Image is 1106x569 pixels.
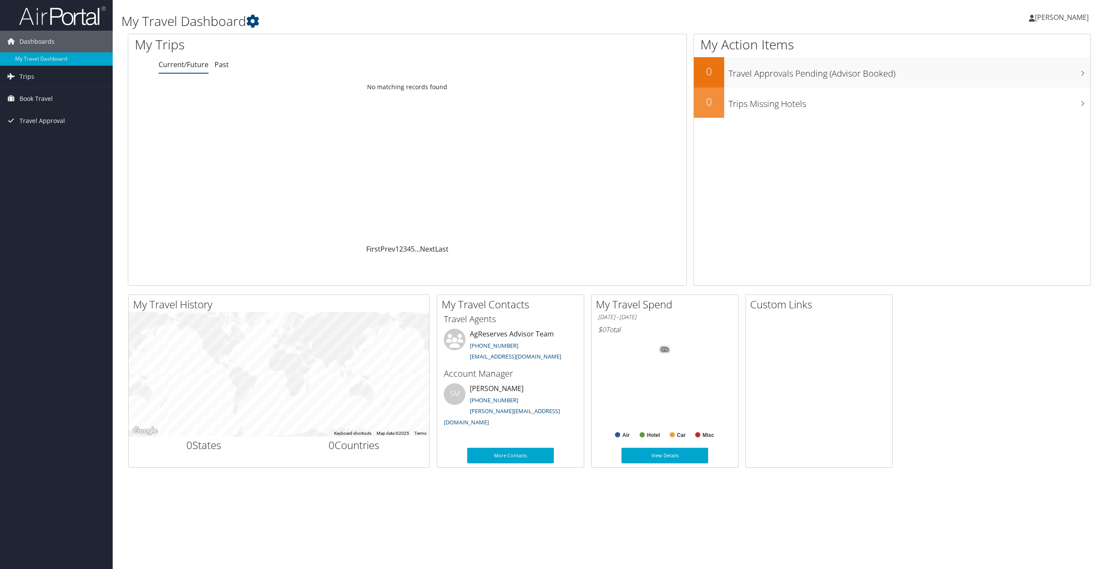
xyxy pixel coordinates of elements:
[470,352,561,360] a: [EMAIL_ADDRESS][DOMAIN_NAME]
[135,36,447,54] h1: My Trips
[159,60,208,69] a: Current/Future
[439,329,582,364] li: AgReserves Advisor Team
[598,313,732,321] h6: [DATE] - [DATE]
[598,325,606,334] span: $0
[622,432,630,438] text: Air
[20,110,65,132] span: Travel Approval
[598,325,732,334] h6: Total
[329,438,335,452] span: 0
[1029,4,1097,30] a: [PERSON_NAME]
[444,383,465,405] div: SM
[128,79,686,95] td: No matching records found
[703,432,714,438] text: Misc
[694,57,1090,87] a: 0Travel Approvals Pending (Advisor Booked)
[20,88,53,110] span: Book Travel
[414,431,426,436] a: Terms (opens in new tab)
[444,407,560,426] a: [PERSON_NAME][EMAIL_ADDRESS][DOMAIN_NAME]
[470,396,518,404] a: [PHONE_NUMBER]
[470,342,518,349] a: [PHONE_NUMBER]
[19,6,106,26] img: airportal-logo.png
[131,425,159,436] img: Google
[131,425,159,436] a: Open this area in Google Maps (opens a new window)
[694,94,724,109] h2: 0
[677,432,686,438] text: Car
[444,313,577,325] h3: Travel Agents
[596,297,738,312] h2: My Travel Spend
[135,438,273,453] h2: States
[694,64,724,79] h2: 0
[420,244,435,254] a: Next
[729,94,1090,110] h3: Trips Missing Hotels
[439,383,582,430] li: [PERSON_NAME]
[621,448,708,463] a: View Details
[186,438,192,452] span: 0
[647,432,660,438] text: Hotel
[366,244,381,254] a: First
[729,63,1090,80] h3: Travel Approvals Pending (Advisor Booked)
[1035,13,1089,22] span: [PERSON_NAME]
[381,244,395,254] a: Prev
[415,244,420,254] span: …
[661,347,668,352] tspan: 0%
[215,60,229,69] a: Past
[442,297,584,312] h2: My Travel Contacts
[395,244,399,254] a: 1
[694,87,1090,118] a: 0Trips Missing Hotels
[407,244,411,254] a: 4
[750,297,892,312] h2: Custom Links
[377,431,409,436] span: Map data ©2025
[444,368,577,380] h3: Account Manager
[435,244,449,254] a: Last
[20,31,55,52] span: Dashboards
[399,244,403,254] a: 2
[334,430,371,436] button: Keyboard shortcuts
[467,448,554,463] a: More Contacts
[133,297,429,312] h2: My Travel History
[121,12,772,30] h1: My Travel Dashboard
[403,244,407,254] a: 3
[694,36,1090,54] h1: My Action Items
[411,244,415,254] a: 5
[286,438,423,453] h2: Countries
[20,66,34,87] span: Trips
